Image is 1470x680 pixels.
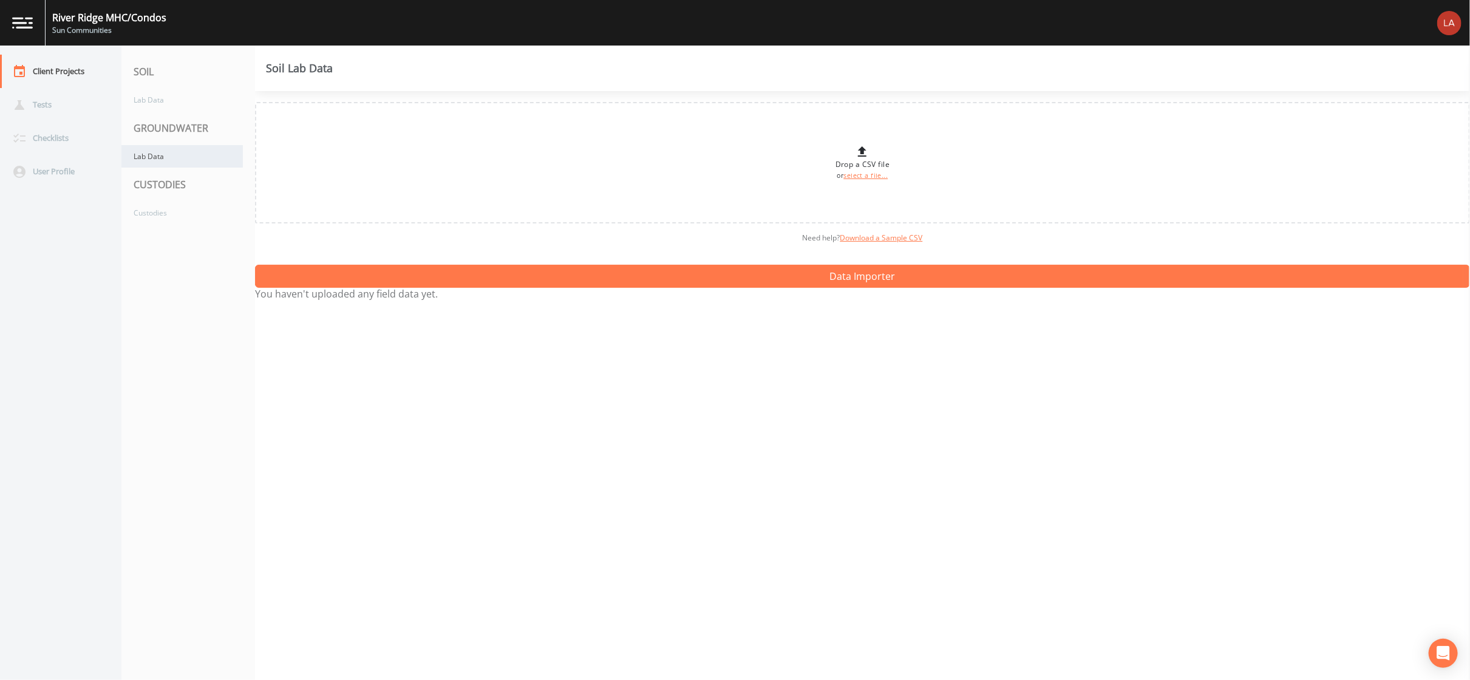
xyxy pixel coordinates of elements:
div: Sun Communities [52,25,166,36]
div: Drop a CSV file [835,144,890,181]
div: GROUNDWATER [121,111,255,145]
img: logo [12,17,33,29]
div: SOIL [121,55,255,89]
img: bd2ccfa184a129701e0c260bc3a09f9b [1437,11,1461,35]
a: Lab Data [121,89,243,111]
a: Download a Sample CSV [840,233,923,243]
div: Open Intercom Messenger [1429,639,1458,668]
div: CUSTODIES [121,168,255,202]
span: Need help? [803,233,923,243]
div: Soil Lab Data [266,63,333,73]
div: River Ridge MHC/Condos [52,10,166,25]
button: Data Importer [255,265,1470,288]
p: You haven't uploaded any field data yet. [255,288,1470,300]
a: Custodies [121,202,243,224]
a: Lab Data [121,145,243,168]
a: select a file... [843,171,888,180]
small: or [837,171,888,180]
